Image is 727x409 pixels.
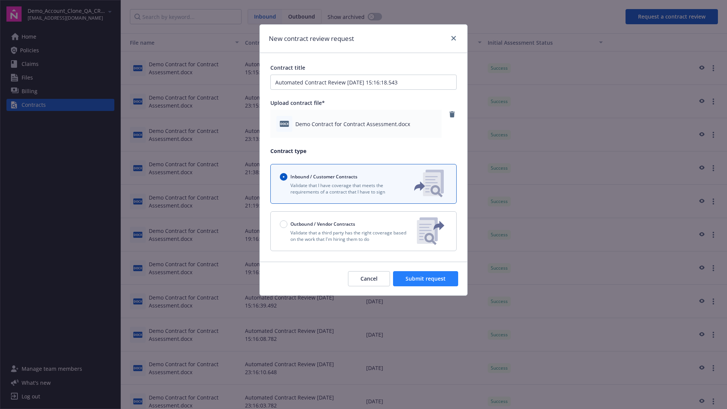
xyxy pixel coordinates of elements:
span: Demo Contract for Contract Assessment.docx [295,120,410,128]
span: Submit request [406,275,446,282]
a: close [449,34,458,43]
span: Contract title [270,64,305,71]
button: Submit request [393,271,458,286]
input: Inbound / Customer Contracts [280,173,287,181]
button: Outbound / Vendor ContractsValidate that a third party has the right coverage based on the work t... [270,211,457,251]
span: Upload contract file* [270,99,325,106]
button: Cancel [348,271,390,286]
p: Validate that I have coverage that meets the requirements of a contract that I have to sign [280,182,402,195]
span: Cancel [360,275,378,282]
input: Enter a title for this contract [270,75,457,90]
input: Outbound / Vendor Contracts [280,220,287,228]
span: docx [280,121,289,126]
a: remove [448,110,457,119]
p: Validate that a third party has the right coverage based on the work that I'm hiring them to do [280,229,411,242]
p: Contract type [270,147,457,155]
button: Inbound / Customer ContractsValidate that I have coverage that meets the requirements of a contra... [270,164,457,204]
span: Inbound / Customer Contracts [290,173,357,180]
span: Outbound / Vendor Contracts [290,221,355,227]
h1: New contract review request [269,34,354,44]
